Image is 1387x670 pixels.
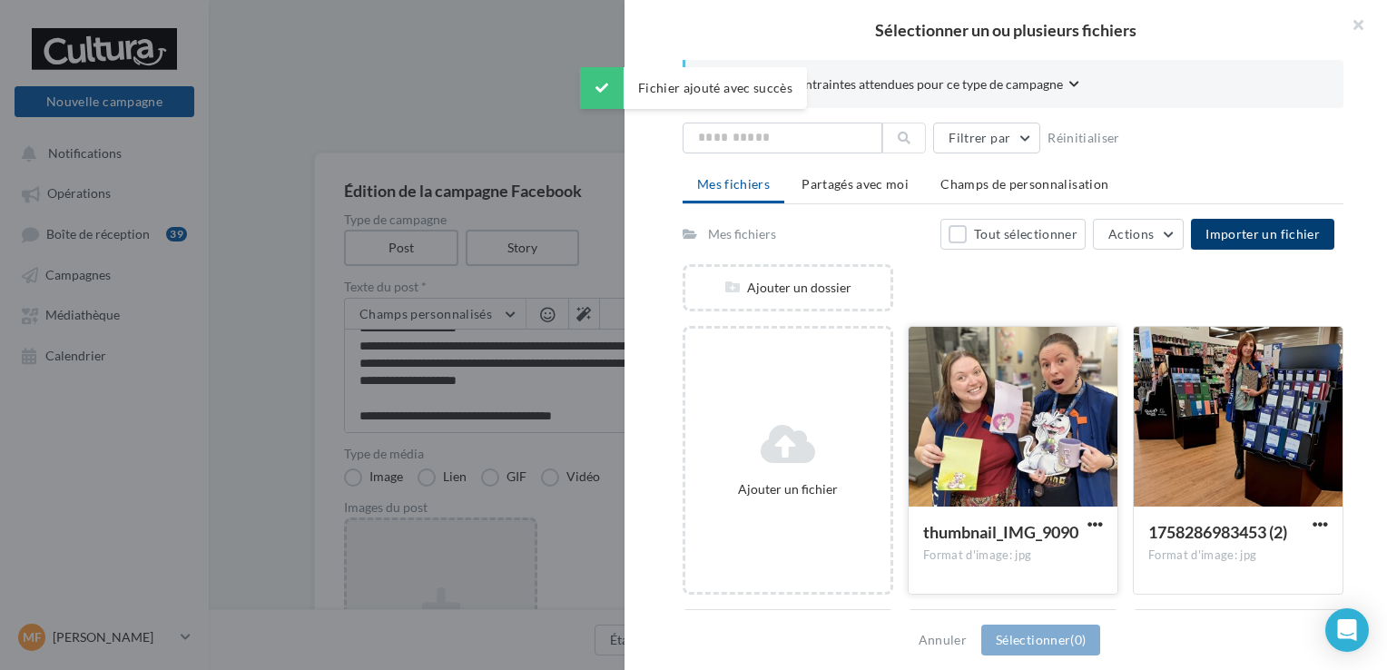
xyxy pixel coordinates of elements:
span: Actions [1108,226,1154,241]
span: thumbnail_IMG_9090 [923,522,1078,542]
div: Format d'image: jpg [1148,547,1328,564]
button: Sélectionner(0) [981,625,1100,655]
div: Format d'image: jpg [923,547,1103,564]
button: Annuler [911,629,974,651]
span: Partagés avec moi [802,176,909,192]
span: 1758286983453 (2) [1148,522,1287,542]
div: Ajouter un fichier [693,480,883,498]
div: Open Intercom Messenger [1325,608,1369,652]
div: Fichier ajouté avec succès [580,67,807,109]
h2: Sélectionner un ou plusieurs fichiers [654,22,1358,38]
div: Ajouter un dossier [685,279,890,297]
button: Tout sélectionner [940,219,1086,250]
span: Mes fichiers [697,176,770,192]
span: (0) [1070,632,1086,647]
button: Consulter les contraintes attendues pour ce type de campagne [714,74,1079,97]
div: Mes fichiers [708,225,776,243]
button: Importer un fichier [1191,219,1334,250]
span: Champs de personnalisation [940,176,1108,192]
button: Filtrer par [933,123,1040,153]
span: Consulter les contraintes attendues pour ce type de campagne [714,75,1063,94]
button: Actions [1093,219,1184,250]
button: Réinitialiser [1040,127,1127,149]
span: Importer un fichier [1205,226,1320,241]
